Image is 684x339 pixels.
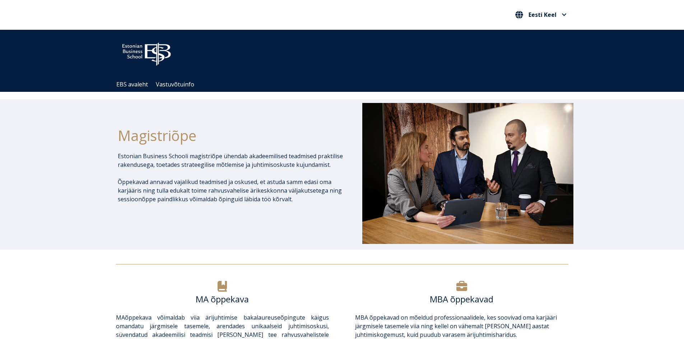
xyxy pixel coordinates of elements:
nav: Vali oma keel [513,9,568,21]
p: Estonian Business Schooli magistriõpe ühendab akadeemilised teadmised praktilise rakendusega, toe... [118,152,343,169]
h1: Magistriõpe [118,127,343,145]
h6: MA õppekava [116,294,329,305]
a: MA [116,314,125,321]
img: DSC_1073 [362,103,573,244]
div: Navigation Menu [112,77,579,92]
h6: MBA õppekavad [355,294,568,305]
p: Õppekavad annavad vajalikud teadmised ja oskused, et astuda samm edasi oma karjääris ning tulla e... [118,178,343,203]
a: Vastuvõtuinfo [156,80,194,88]
button: Eesti Keel [513,9,568,20]
img: ebs_logo2016_white [116,37,177,68]
span: Eesti Keel [529,12,557,18]
a: MBA [355,314,368,321]
span: Community for Growth and Resp [315,50,404,57]
a: EBS avaleht [116,80,148,88]
p: õppekavad on mõeldud professionaalidele, kes soovivad oma karjääri järgmisele tasemele viia ning ... [355,313,568,339]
